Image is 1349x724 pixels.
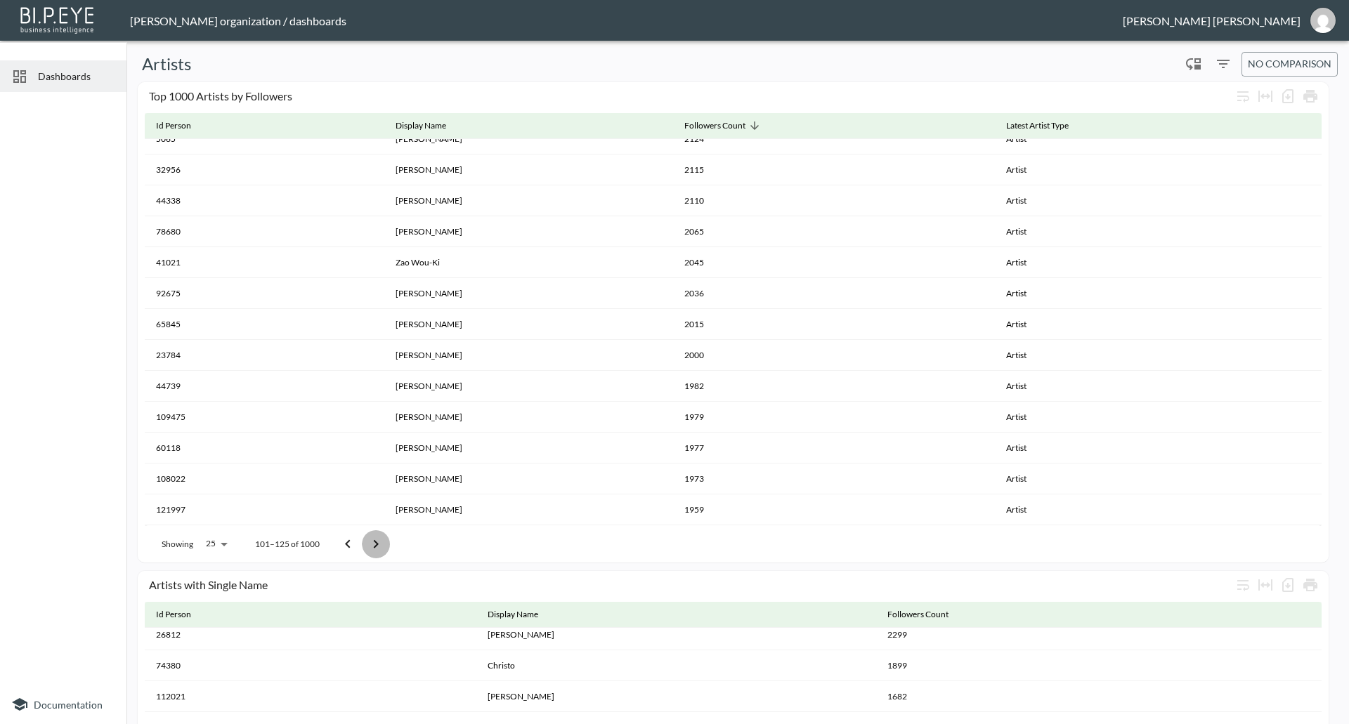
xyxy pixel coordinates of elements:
[995,247,1322,278] th: Artist
[145,247,384,278] th: 41021
[396,117,446,134] div: Display Name
[1299,574,1322,596] div: Print
[1299,85,1322,107] div: Print
[488,606,556,623] span: Display Name
[156,606,209,623] span: Id Person
[145,216,384,247] th: 78680
[396,117,464,134] span: Display Name
[145,340,384,371] th: 23784
[145,650,476,681] th: 74380
[673,154,995,185] th: 2115
[673,185,995,216] th: 2110
[199,534,233,553] div: 25
[334,530,362,558] button: Go to previous page
[384,216,673,247] th: George Condo
[684,117,764,134] span: Followers Count
[384,309,673,340] th: Barbara Hepworth
[255,538,320,550] p: 101–125 of 1000
[362,530,390,558] button: Go to next page
[476,619,876,650] th: Caravaggio
[162,538,193,550] p: Showing
[1123,14,1301,27] div: [PERSON_NAME] [PERSON_NAME]
[34,699,103,711] span: Documentation
[145,185,384,216] th: 44338
[876,619,1322,650] th: 2299
[995,124,1322,154] th: Artist
[1301,4,1345,37] button: jessica@mutualart.com
[156,606,191,623] div: Id Person
[384,185,673,216] th: Le Corbusier
[1232,85,1254,107] div: Wrap text
[384,433,673,463] th: Wayne Thiebaud
[876,681,1322,712] th: 1682
[384,494,673,525] th: Richard Serra
[38,69,115,84] span: Dashboards
[1248,55,1331,73] span: No comparison
[995,309,1322,340] th: Artist
[145,494,384,525] th: 121997
[673,278,995,309] th: 2036
[673,216,995,247] th: 2065
[673,463,995,494] th: 1973
[384,154,673,185] th: Irving Penn
[673,124,995,154] th: 2124
[18,4,98,35] img: bipeye-logo
[145,309,384,340] th: 65845
[476,650,876,681] th: Christo
[384,463,673,494] th: Maurice Utrillo
[145,463,384,494] th: 108022
[673,247,995,278] th: 2045
[145,433,384,463] th: 60118
[995,278,1322,309] th: Artist
[673,494,995,525] th: 1959
[1182,53,1205,75] div: Enable/disable chart dragging
[684,117,745,134] div: Followers Count
[384,278,673,309] th: Ellsworth Kelly
[1277,85,1299,107] div: Number of rows selected for download: 1000
[1212,53,1234,75] button: Filters
[1232,574,1254,596] div: Wrap text
[995,494,1322,525] th: Artist
[145,124,384,154] th: 5065
[130,14,1123,27] div: [PERSON_NAME] organization / dashboards
[995,185,1322,216] th: Artist
[995,463,1322,494] th: Artist
[1254,574,1277,596] div: Toggle table layout between fixed and auto (default: auto)
[476,681,876,712] th: Erté
[673,433,995,463] th: 1977
[142,53,191,75] h5: Artists
[995,216,1322,247] th: Artist
[1006,117,1087,134] span: Latest Artist Type
[145,278,384,309] th: 92675
[1254,85,1277,107] div: Toggle table layout between fixed and auto (default: auto)
[384,340,673,371] th: Norman Lindsay
[995,371,1322,402] th: Artist
[145,154,384,185] th: 32956
[1006,117,1069,134] div: Latest Artist Type
[384,247,673,278] th: Zao Wou-Ki
[1310,8,1336,33] img: d3b79b7ae7d6876b06158c93d1632626
[384,371,673,402] th: Walker Evans
[673,402,995,433] th: 1979
[995,402,1322,433] th: Artist
[673,309,995,340] th: 2015
[673,371,995,402] th: 1982
[1242,52,1338,77] button: No comparison
[11,696,115,713] a: Documentation
[673,340,995,371] th: 2000
[145,619,476,650] th: 26812
[995,433,1322,463] th: Artist
[384,402,673,433] th: Edward Weston
[995,154,1322,185] th: Artist
[149,578,1232,591] div: Artists with Single Name
[145,371,384,402] th: 44739
[995,340,1322,371] th: Artist
[149,89,1232,103] div: Top 1000 Artists by Followers
[887,606,949,623] div: Followers Count
[145,402,384,433] th: 109475
[488,606,538,623] div: Display Name
[887,606,967,623] span: Followers Count
[1277,574,1299,596] div: Number of rows selected for download: 18874
[156,117,209,134] span: Id Person
[384,124,673,154] th: Ben Cabrera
